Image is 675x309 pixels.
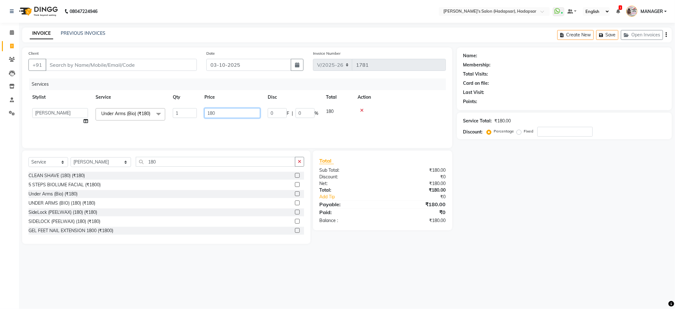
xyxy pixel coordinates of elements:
[383,174,451,180] div: ₹0
[28,90,92,104] th: Stylist
[383,208,451,216] div: ₹0
[463,71,488,77] div: Total Visits:
[264,90,322,104] th: Disc
[626,6,637,17] img: MANAGER
[463,89,484,96] div: Last Visit:
[315,174,383,180] div: Discount:
[101,111,150,116] span: Under Arms (Bio) (₹180)
[315,208,383,216] div: Paid:
[315,110,318,117] span: %
[596,30,618,40] button: Save
[463,80,489,87] div: Card on file:
[354,90,446,104] th: Action
[315,217,383,224] div: Balance :
[287,110,289,117] span: F
[28,227,113,234] div: GEL FEET NAIL EXTENSION 1800 (₹1800)
[494,128,514,134] label: Percentage
[28,209,97,216] div: SideLock (PEELWAX) (180) (₹180)
[28,59,46,71] button: +91
[201,90,264,104] th: Price
[46,59,197,71] input: Search by Name/Mobile/Email/Code
[383,201,451,208] div: ₹180.00
[28,200,95,207] div: UNDER ARMS (BIO) (180) (₹180)
[463,53,478,59] div: Name:
[315,187,383,194] div: Total:
[28,172,85,179] div: CLEAN SHAVE (180) (₹180)
[319,158,334,164] span: Total
[616,9,620,14] a: 1
[383,167,451,174] div: ₹180.00
[313,51,341,56] label: Invoice Number
[61,30,105,36] a: PREVIOUS INVOICES
[524,128,534,134] label: Fixed
[463,118,492,124] div: Service Total:
[463,129,483,135] div: Discount:
[28,51,39,56] label: Client
[315,201,383,208] div: Payable:
[322,90,354,104] th: Total
[326,108,334,114] span: 180
[315,167,383,174] div: Sub Total:
[394,194,451,200] div: ₹0
[29,78,451,90] div: Services
[28,182,101,188] div: 5 STEPS BIOLUME FACIAL (₹1800)
[28,191,78,197] div: Under Arms (Bio) (₹180)
[206,51,215,56] label: Date
[292,110,293,117] span: |
[495,118,511,124] div: ₹180.00
[92,90,169,104] th: Service
[641,8,663,15] span: MANAGER
[557,30,594,40] button: Create New
[16,3,59,20] img: logo
[30,28,53,39] a: INVOICE
[136,157,295,167] input: Search or Scan
[315,194,394,200] a: Add Tip
[169,90,201,104] th: Qty
[619,5,622,10] span: 1
[28,218,100,225] div: SIDELOCK (PEELWAX) (180) (₹180)
[383,180,451,187] div: ₹180.00
[621,30,663,40] button: Open Invoices
[463,98,478,105] div: Points:
[70,3,97,20] b: 08047224946
[463,62,491,68] div: Membership:
[383,187,451,194] div: ₹180.00
[383,217,451,224] div: ₹180.00
[315,180,383,187] div: Net:
[150,111,153,116] a: x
